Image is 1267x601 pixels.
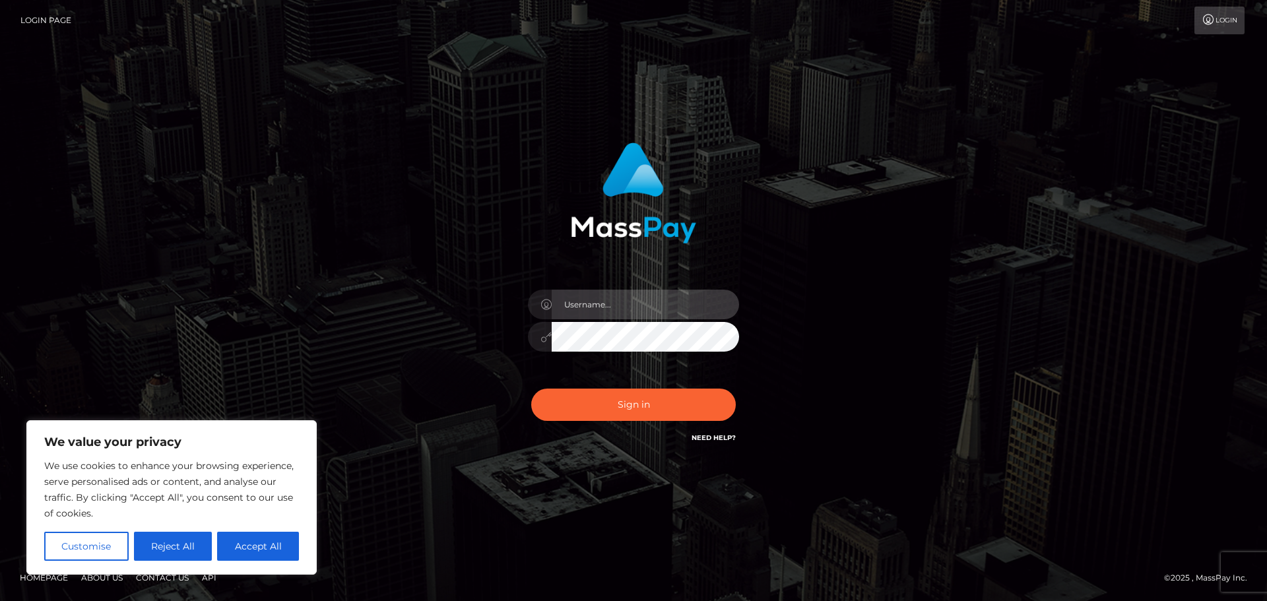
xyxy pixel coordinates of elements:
[531,389,736,421] button: Sign in
[1164,571,1257,585] div: © 2025 , MassPay Inc.
[197,567,222,588] a: API
[134,532,212,561] button: Reject All
[44,434,299,450] p: We value your privacy
[15,567,73,588] a: Homepage
[1194,7,1245,34] a: Login
[26,420,317,575] div: We value your privacy
[20,7,71,34] a: Login Page
[552,290,739,319] input: Username...
[44,458,299,521] p: We use cookies to enhance your browsing experience, serve personalised ads or content, and analys...
[217,532,299,561] button: Accept All
[131,567,194,588] a: Contact Us
[692,433,736,442] a: Need Help?
[571,142,696,243] img: MassPay Login
[44,532,129,561] button: Customise
[76,567,128,588] a: About Us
